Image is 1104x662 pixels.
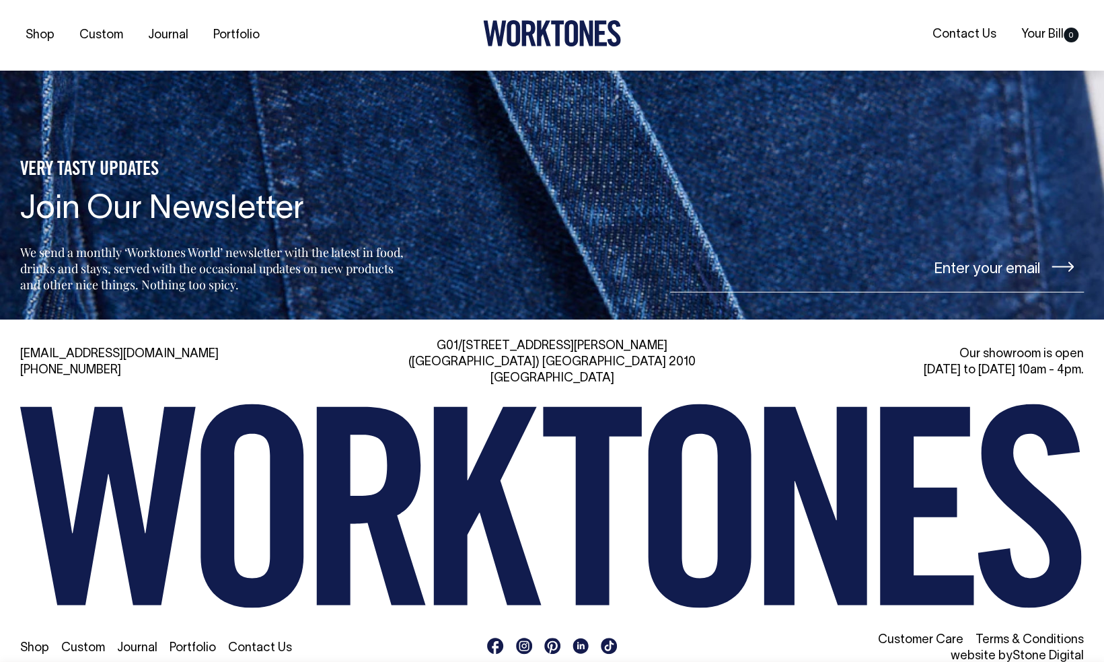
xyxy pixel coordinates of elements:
[878,634,963,646] a: Customer Care
[1064,28,1078,42] span: 0
[976,634,1084,646] a: Terms & Conditions
[20,642,49,654] a: Shop
[1016,24,1084,46] a: Your Bill0
[20,348,219,360] a: [EMAIL_ADDRESS][DOMAIN_NAME]
[743,346,1084,379] div: Our showroom is open [DATE] to [DATE] 10am - 4pm.
[20,159,408,182] h5: VERY TASTY UPDATES
[117,642,157,654] a: Journal
[927,24,1002,46] a: Contact Us
[170,642,216,654] a: Portfolio
[228,642,292,654] a: Contact Us
[20,365,121,376] a: [PHONE_NUMBER]
[20,192,408,228] h4: Join Our Newsletter
[20,244,408,293] p: We send a monthly ‘Worktones World’ newsletter with the latest in food, drinks and stays, served ...
[143,24,194,46] a: Journal
[670,242,1084,293] input: Enter your email
[20,24,60,46] a: Shop
[208,24,265,46] a: Portfolio
[61,642,105,654] a: Custom
[1013,651,1084,662] a: Stone Digital
[74,24,128,46] a: Custom
[381,338,723,387] div: G01/[STREET_ADDRESS][PERSON_NAME] ([GEOGRAPHIC_DATA]) [GEOGRAPHIC_DATA] 2010 [GEOGRAPHIC_DATA]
